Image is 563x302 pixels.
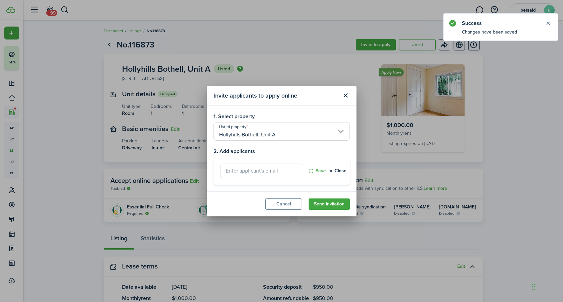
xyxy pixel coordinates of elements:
modal-title: Invite applicants to apply online [213,89,339,102]
button: Save [308,164,326,178]
input: Select listed property [213,122,350,141]
button: Send invitation [309,198,350,210]
h4: 2. Add applicants [213,147,350,155]
input: Enter applicant's email [220,164,303,178]
button: Close notify [543,19,553,28]
button: Close [328,164,347,178]
iframe: To enrich screen reader interactions, please activate Accessibility in Grammarly extension settings [530,270,563,302]
button: Cancel [265,198,302,210]
button: Close modal [340,90,352,101]
notify-title: Success [462,19,538,27]
div: Drag [532,277,536,297]
div: Chat Widget [530,270,563,302]
h4: 1. Select property [213,113,350,120]
notify-body: Changes have been saved [444,29,558,40]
